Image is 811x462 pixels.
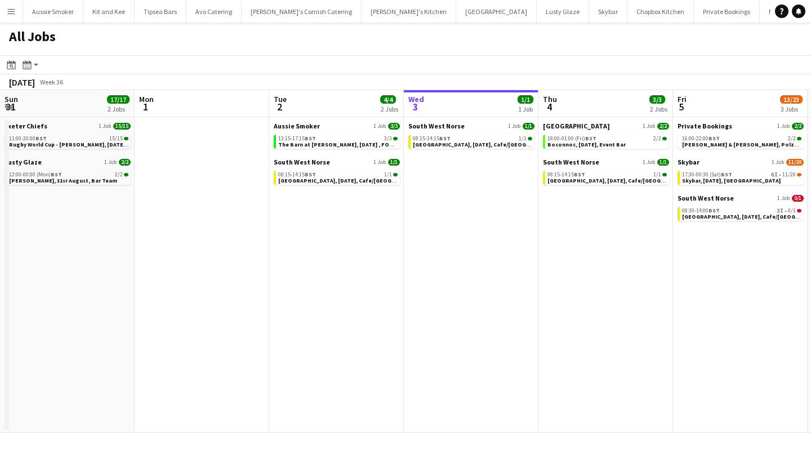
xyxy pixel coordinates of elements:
div: • [682,208,801,214]
button: Private Bookings [694,1,760,23]
span: Wed [408,94,424,104]
a: South West Norse1 Job1/1 [274,158,400,166]
span: 2/2 [662,137,667,140]
span: 0/1 [788,208,796,214]
button: Lusty Glaze [537,1,589,23]
span: 2 [272,100,287,113]
a: Exeter Chiefs1 Job15/15 [5,122,131,130]
span: 17:30-00:30 (Sat) [682,172,732,177]
a: 08:15-14:15BST1/1[GEOGRAPHIC_DATA], [DATE], Cafe/[GEOGRAPHIC_DATA] (SW Norse) [278,171,398,184]
span: BST [305,171,316,178]
div: [DATE] [9,77,35,88]
div: Aussie Smoker1 Job3/313:15-17:15BST3/3The Barn at [PERSON_NAME], [DATE] , FOH (Aussie Smoker) [274,122,400,158]
span: BST [439,135,451,142]
span: 18:00-01:00 (Fri) [547,136,596,141]
div: 1 Job [518,105,533,113]
span: 2/2 [657,123,669,130]
span: The Barn at Pengelly, 2nd September , FOH (Aussie Smoker) [278,141,439,148]
div: 3 Jobs [781,105,802,113]
div: 2 Jobs [108,105,129,113]
span: 1 Job [772,159,784,166]
span: 2/2 [119,159,131,166]
span: 08:15-14:15 [278,172,316,177]
div: South West Norse1 Job0/108:30-14:00BST3I•0/1[GEOGRAPHIC_DATA], [DATE], Cafe/[GEOGRAPHIC_DATA] (SW... [678,194,804,223]
a: Skybar1 Job11/20 [678,158,804,166]
a: 08:15-14:15BST1/1[GEOGRAPHIC_DATA], [DATE], Cafe/[GEOGRAPHIC_DATA] (SW Norse) [413,135,532,148]
span: 1/1 [528,137,532,140]
span: 1/1 [393,173,398,176]
span: 1 Job [643,159,655,166]
span: 15/15 [124,137,128,140]
button: Tipsea Bars [135,1,186,23]
span: 3/3 [649,95,665,104]
span: 0/1 [797,209,801,212]
button: [PERSON_NAME]'s Cornish Catering [242,1,362,23]
span: Aussie Smoker [274,122,320,130]
span: 31 [3,100,18,113]
span: Exeter, 4th September, Cafe/Barista (SW Norse) [547,177,730,184]
a: [GEOGRAPHIC_DATA]1 Job2/2 [543,122,669,130]
span: 4/4 [380,95,396,104]
span: 08:15-14:15 [547,172,585,177]
span: 1 Job [104,159,117,166]
span: Fri [678,94,687,104]
span: Lusty Glaze, 31sr August, Bar Team [9,177,117,184]
span: 1 Job [373,123,386,130]
div: South West Norse1 Job1/108:15-14:15BST1/1[GEOGRAPHIC_DATA], [DATE], Cafe/[GEOGRAPHIC_DATA] (SW No... [408,122,534,151]
span: 1 Job [373,159,386,166]
button: Skybar [589,1,627,23]
span: 2/2 [653,136,661,141]
span: Skybar, 5th September, Croyde Bay [682,177,781,184]
span: 1/1 [518,95,533,104]
span: Sun [5,94,18,104]
div: Private Bookings1 Job2/216:00-22:00BST2/2[PERSON_NAME] & [PERSON_NAME], Polzeath, [DATE] [678,122,804,158]
span: 1/1 [523,123,534,130]
span: 3I [777,208,783,214]
span: BST [721,171,732,178]
span: Exeter, 2nd September, Cafe/Barista (SW Norse) [413,141,596,148]
a: 13:15-17:15BST3/3The Barn at [PERSON_NAME], [DATE] , FOH (Aussie Smoker) [278,135,398,148]
span: South West Norse [678,194,734,202]
button: Chopbox Kitchen [627,1,694,23]
span: 2/2 [788,136,796,141]
a: 18:00-01:00 (Fri)BST2/2Boconnoc, [DATE], Event Bar [547,135,667,148]
span: 1 Job [777,195,790,202]
span: Skybar [678,158,699,166]
span: 11/20 [782,172,796,177]
span: 11:00-20:00 [9,136,47,141]
span: 3/3 [384,136,392,141]
span: Mon [139,94,154,104]
span: South West Norse [408,122,465,130]
span: Boconnoc House [543,122,610,130]
span: South West Norse [543,158,599,166]
span: Tue [274,94,287,104]
span: 3 [407,100,424,113]
span: BST [305,135,316,142]
span: 11/20 [797,173,801,176]
span: 1 [137,100,154,113]
div: Skybar1 Job11/2017:30-00:30 (Sat)BST6I•11/20Skybar, [DATE], [GEOGRAPHIC_DATA] [678,158,804,194]
span: BST [708,207,720,214]
a: 11:00-20:00BST15/15Rugby World Cup - [PERSON_NAME], [DATE], Match Day Bar [9,135,128,148]
a: 08:30-14:00BST3I•0/1[GEOGRAPHIC_DATA], [DATE], Cafe/[GEOGRAPHIC_DATA] (SW Norse) [682,207,801,220]
span: BST [574,171,585,178]
a: 16:00-22:00BST2/2[PERSON_NAME] & [PERSON_NAME], Polzeath, [DATE] [682,135,801,148]
span: Exeter Chiefs [5,122,47,130]
button: Aussie Smoker [23,1,83,23]
span: 13:15-17:15 [278,136,316,141]
span: South West Norse [274,158,330,166]
a: South West Norse1 Job1/1 [408,122,534,130]
span: 1/1 [657,159,669,166]
span: Exeter, 2nd September, Cafe/Barista (SW Norse) [278,177,461,184]
span: 15/15 [109,136,123,141]
span: Lusty Glaze [5,158,42,166]
span: 6I [771,172,778,177]
span: BST [35,135,47,142]
span: Private Bookings [678,122,732,130]
div: South West Norse1 Job1/108:15-14:15BST1/1[GEOGRAPHIC_DATA], [DATE], Cafe/[GEOGRAPHIC_DATA] (SW No... [274,158,400,187]
span: 3/3 [393,137,398,140]
a: 17:30-00:30 (Sat)BST6I•11/20Skybar, [DATE], [GEOGRAPHIC_DATA] [682,171,801,184]
span: 1/1 [384,172,392,177]
button: Avo Catering [186,1,242,23]
span: 2/2 [115,172,123,177]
